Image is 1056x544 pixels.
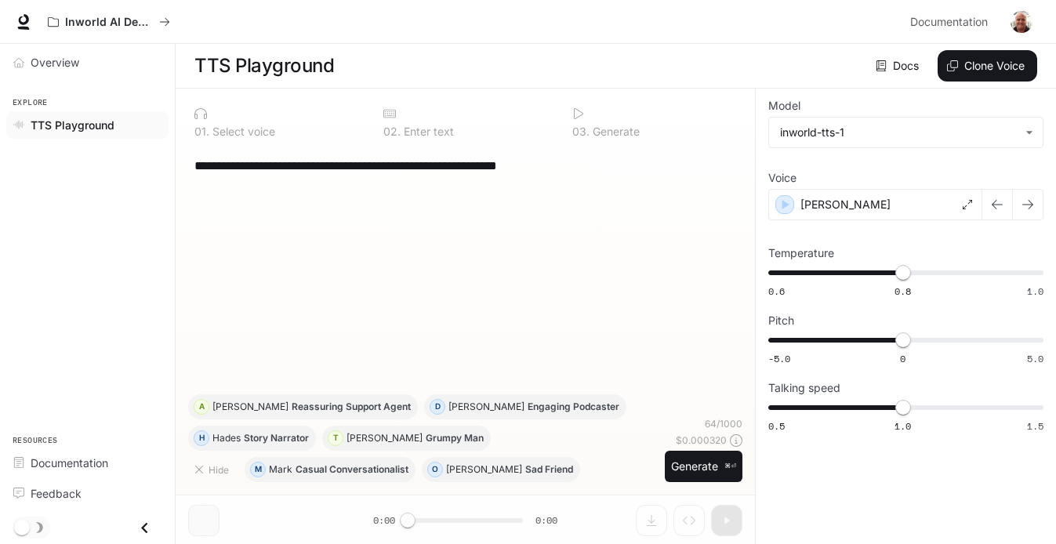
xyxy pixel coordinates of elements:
[705,417,742,430] p: 64 / 1000
[209,126,275,137] p: Select voice
[194,50,334,82] h1: TTS Playground
[800,197,891,212] p: [PERSON_NAME]
[1027,285,1043,298] span: 1.0
[780,125,1018,140] div: inworld-tts-1
[528,402,619,412] p: Engaging Podcaster
[665,451,742,483] button: Generate⌘⏎
[296,465,408,474] p: Casual Conversationalist
[41,6,177,38] button: All workspaces
[194,126,209,137] p: 0 1 .
[14,518,30,535] span: Dark mode toggle
[590,126,640,137] p: Generate
[1006,6,1037,38] button: User avatar
[900,352,905,365] span: 0
[251,457,265,482] div: M
[572,126,590,137] p: 0 3 .
[768,352,790,365] span: -5.0
[1011,11,1032,33] img: User avatar
[768,172,797,183] p: Voice
[401,126,454,137] p: Enter text
[322,426,491,451] button: T[PERSON_NAME]Grumpy Man
[768,100,800,111] p: Model
[426,433,484,443] p: Grumpy Man
[6,449,169,477] a: Documentation
[873,50,925,82] a: Docs
[127,512,162,544] button: Close drawer
[328,426,343,451] div: T
[65,16,153,29] p: Inworld AI Demos
[676,433,727,447] p: $ 0.000320
[895,285,911,298] span: 0.8
[188,426,316,451] button: HHadesStory Narrator
[724,462,736,471] p: ⌘⏎
[768,419,785,433] span: 0.5
[904,6,1000,38] a: Documentation
[194,426,209,451] div: H
[383,126,401,137] p: 0 2 .
[31,54,79,71] span: Overview
[6,111,169,139] a: TTS Playground
[768,383,840,393] p: Talking speed
[31,455,108,471] span: Documentation
[212,402,288,412] p: [PERSON_NAME]
[910,13,988,32] span: Documentation
[347,433,423,443] p: [PERSON_NAME]
[768,285,785,298] span: 0.6
[31,117,114,133] span: TTS Playground
[428,457,442,482] div: O
[245,457,416,482] button: MMarkCasual Conversationalist
[769,118,1043,147] div: inworld-tts-1
[31,485,82,502] span: Feedback
[188,394,418,419] button: A[PERSON_NAME]Reassuring Support Agent
[1027,419,1043,433] span: 1.5
[6,480,169,507] a: Feedback
[768,315,794,326] p: Pitch
[895,419,911,433] span: 1.0
[768,248,834,259] p: Temperature
[1027,352,1043,365] span: 5.0
[292,402,411,412] p: Reassuring Support Agent
[448,402,524,412] p: [PERSON_NAME]
[212,433,241,443] p: Hades
[422,457,580,482] button: O[PERSON_NAME]Sad Friend
[194,394,209,419] div: A
[244,433,309,443] p: Story Narrator
[525,465,573,474] p: Sad Friend
[938,50,1037,82] button: Clone Voice
[6,49,169,76] a: Overview
[269,465,292,474] p: Mark
[424,394,626,419] button: D[PERSON_NAME]Engaging Podcaster
[188,457,238,482] button: Hide
[446,465,522,474] p: [PERSON_NAME]
[430,394,445,419] div: D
